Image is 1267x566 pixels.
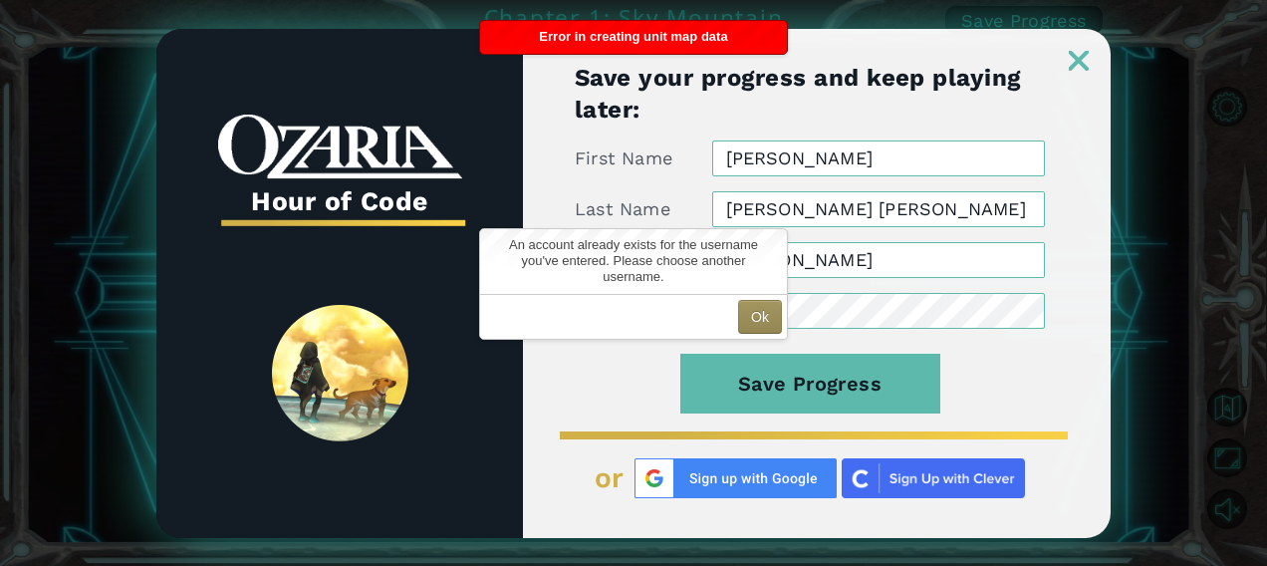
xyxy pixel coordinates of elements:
button: Save Progress [680,354,940,414]
label: Last Name [575,197,670,221]
label: First Name [575,146,672,170]
img: Google%20Sign%20Up.png [634,458,837,498]
h1: Save your progress and keep playing later: [575,62,1045,126]
span: An account already exists for the username you've entered. Please choose another username. [509,237,758,284]
img: ExitButton_Dusk.png [1069,51,1089,71]
button: Ok [738,300,782,334]
h3: Hour of Code [218,179,462,223]
img: SpiritLandReveal.png [272,305,408,441]
span: Error in creating unit map data [539,29,727,44]
span: or [595,462,625,494]
img: whiteOzariaWordmark.png [218,115,462,179]
img: clever_sso_button@2x.png [842,458,1025,498]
